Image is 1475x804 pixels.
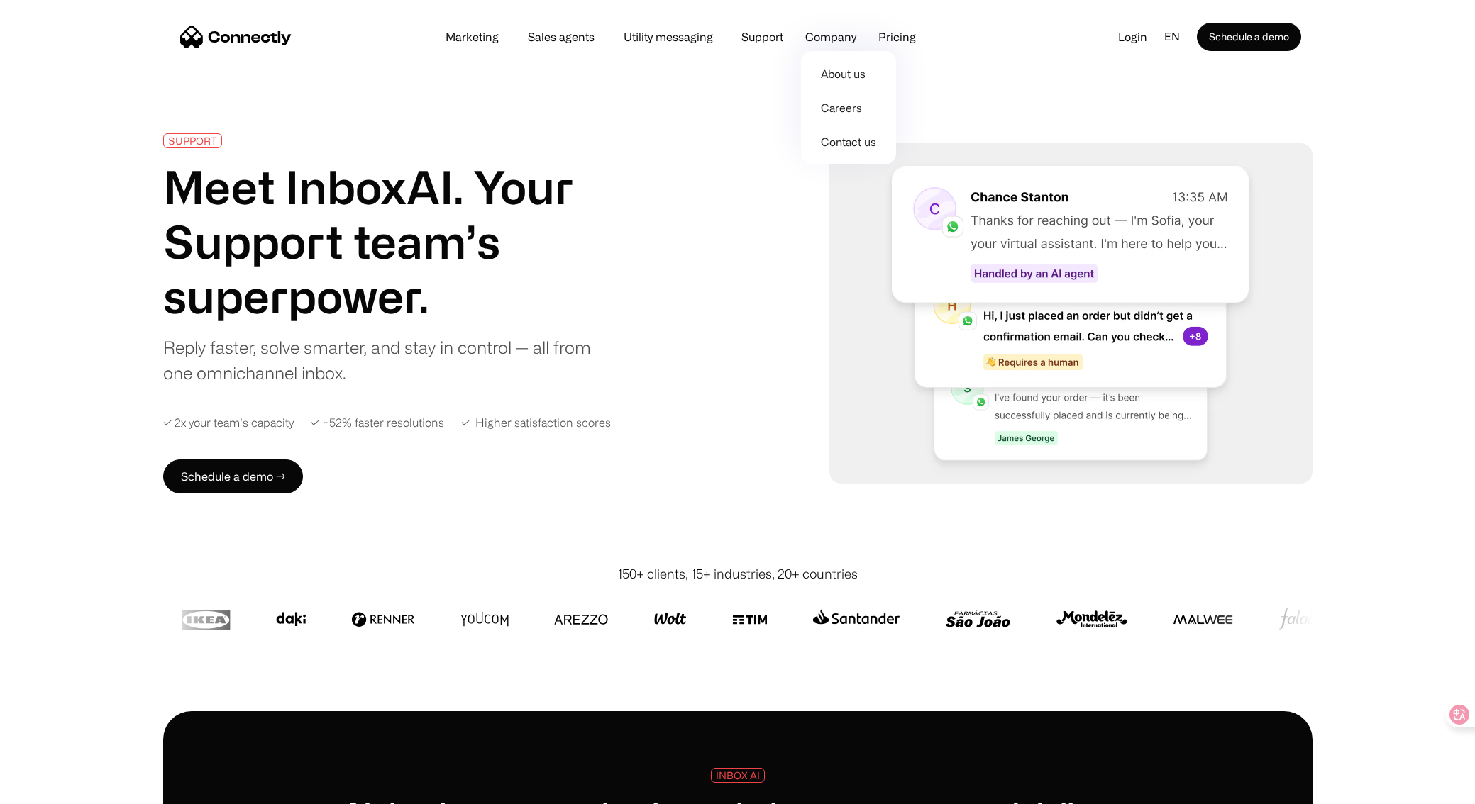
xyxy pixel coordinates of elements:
nav: Company [801,47,896,164]
a: Contact us [807,125,890,159]
a: Marketing [434,31,510,43]
ul: Language list [28,779,85,799]
div: ✓ Higher satisfaction scores [461,414,611,431]
div: 150+ clients, 15+ industries, 20+ countries [617,564,858,584]
a: Schedule a demo [1197,23,1301,51]
a: Schedule a demo → [163,459,303,493]
div: INBOX AI [716,770,760,781]
div: Company [801,27,861,47]
a: Support [730,31,795,43]
a: Sales agents [516,31,606,43]
a: Careers [807,91,890,125]
a: Login [1107,26,1159,48]
a: Utility messaging [612,31,724,43]
div: ✓ ~52% faster resolutions [311,414,444,431]
div: en [1159,26,1197,48]
a: home [180,26,292,48]
div: SUPPORT [168,135,217,146]
a: Pricing [867,31,927,43]
div: en [1164,26,1180,48]
div: Reply faster, solve smarter, and stay in control — all from one omnichannel inbox. [163,335,595,386]
h1: Meet InboxAI. Your Support team’s superpower. [163,160,595,323]
aside: Language selected: English [14,778,85,799]
div: ✓ 2x your team’s capacity [163,414,294,431]
a: About us [807,57,890,91]
div: Company [805,27,856,47]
